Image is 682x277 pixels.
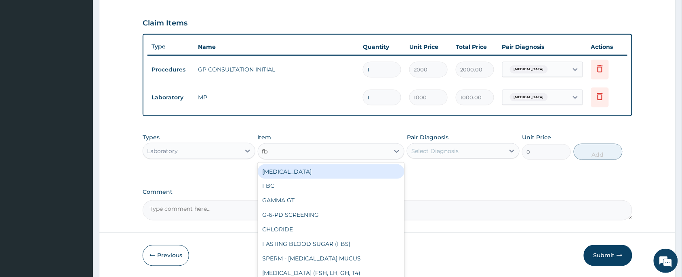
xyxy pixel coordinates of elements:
th: Type [147,39,194,54]
td: Laboratory [147,90,194,105]
div: FASTING BLOOD SUGAR (FBS) [258,237,405,252]
th: Actions [587,39,627,55]
div: Select Diagnosis [411,147,459,155]
div: G-6-PD SCREENING [258,208,405,222]
label: Item [258,133,272,141]
label: Comment [143,189,632,196]
td: Procedures [147,62,194,77]
th: Quantity [359,39,405,55]
th: Pair Diagnosis [498,39,587,55]
span: We're online! [47,86,112,167]
div: FBC [258,179,405,193]
button: Submit [584,245,632,266]
th: Total Price [452,39,498,55]
span: [MEDICAL_DATA] [510,65,548,73]
div: Laboratory [147,147,178,155]
h3: Claim Items [143,19,187,28]
td: GP CONSULTATION INITIAL [194,61,359,78]
label: Types [143,134,160,141]
label: Pair Diagnosis [407,133,448,141]
div: [MEDICAL_DATA] [258,164,405,179]
div: Minimize live chat window [133,4,152,23]
div: SPERM - [MEDICAL_DATA] MUCUS [258,252,405,266]
button: Previous [143,245,189,266]
div: Chat with us now [42,45,136,56]
td: MP [194,89,359,105]
div: CHLORIDE [258,222,405,237]
div: GAMMA GT [258,193,405,208]
span: [MEDICAL_DATA] [510,93,548,101]
textarea: Type your message and hit 'Enter' [4,188,154,216]
th: Name [194,39,359,55]
th: Unit Price [405,39,452,55]
button: Add [574,144,623,160]
label: Unit Price [522,133,551,141]
img: d_794563401_company_1708531726252_794563401 [15,40,33,61]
